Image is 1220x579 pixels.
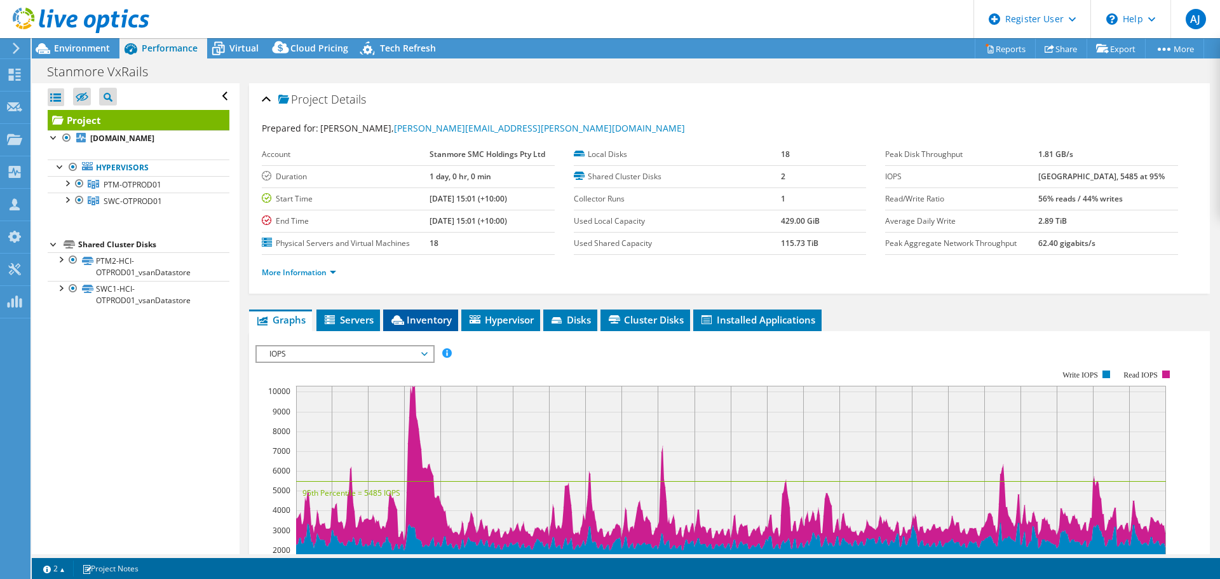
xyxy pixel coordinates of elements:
b: 115.73 TiB [781,238,818,249]
label: Physical Servers and Virtual Machines [262,237,429,250]
a: SWC1-HCI-OTPROD01_vsanDatastore [48,281,229,309]
a: PTM-OTPROD01 [48,176,229,193]
label: Peak Disk Throughput [885,148,1038,161]
a: Project [48,110,229,130]
text: 2000 [273,545,290,555]
label: Used Local Capacity [574,215,781,228]
a: [DOMAIN_NAME] [48,130,229,147]
span: PTM-OTPROD01 [104,179,161,190]
b: [DOMAIN_NAME] [90,133,154,144]
text: Read IOPS [1124,371,1158,379]
a: 2 [34,561,74,576]
label: End Time [262,215,429,228]
b: 1 [781,193,785,204]
span: Project [278,93,328,106]
label: Shared Cluster Disks [574,170,781,183]
div: Shared Cluster Disks [78,237,229,252]
label: Prepared for: [262,122,318,134]
text: 9000 [273,406,290,417]
b: 2 [781,171,785,182]
span: Details [331,92,366,107]
span: Cloud Pricing [290,42,348,54]
text: 5000 [273,485,290,496]
a: More [1145,39,1204,58]
a: Share [1035,39,1087,58]
span: Virtual [229,42,259,54]
a: Export [1087,39,1146,58]
a: More Information [262,267,336,278]
a: Reports [975,39,1036,58]
text: 95th Percentile = 5485 IOPS [302,487,400,498]
span: [PERSON_NAME], [320,122,685,134]
span: SWC-OTPROD01 [104,196,162,207]
span: Tech Refresh [380,42,436,54]
b: [GEOGRAPHIC_DATA], 5485 at 95% [1038,171,1165,182]
b: 1 day, 0 hr, 0 min [430,171,491,182]
text: 4000 [273,505,290,515]
label: IOPS [885,170,1038,183]
a: [PERSON_NAME][EMAIL_ADDRESS][PERSON_NAME][DOMAIN_NAME] [394,122,685,134]
label: Account [262,148,429,161]
b: 1.81 GB/s [1038,149,1073,160]
b: 18 [781,149,790,160]
span: Disks [550,313,591,326]
label: Read/Write Ratio [885,193,1038,205]
span: Hypervisor [468,313,534,326]
span: Cluster Disks [607,313,684,326]
span: Installed Applications [700,313,815,326]
a: Project Notes [73,561,147,576]
h1: Stanmore VxRails [41,65,168,79]
span: IOPS [263,346,426,362]
label: Duration [262,170,429,183]
text: 8000 [273,426,290,437]
text: 10000 [268,386,290,397]
span: Performance [142,42,198,54]
span: AJ [1186,9,1206,29]
svg: \n [1106,13,1118,25]
span: Servers [323,313,374,326]
label: Used Shared Capacity [574,237,781,250]
b: [DATE] 15:01 (+10:00) [430,215,507,226]
b: 56% reads / 44% writes [1038,193,1123,204]
label: Start Time [262,193,429,205]
span: Inventory [390,313,452,326]
text: 3000 [273,525,290,536]
b: [DATE] 15:01 (+10:00) [430,193,507,204]
a: Hypervisors [48,160,229,176]
b: 62.40 gigabits/s [1038,238,1095,249]
b: 2.89 TiB [1038,215,1067,226]
a: SWC-OTPROD01 [48,193,229,209]
label: Local Disks [574,148,781,161]
a: PTM2-HCI-OTPROD01_vsanDatastore [48,252,229,280]
b: 429.00 GiB [781,215,820,226]
text: 7000 [273,446,290,456]
span: Environment [54,42,110,54]
label: Average Daily Write [885,215,1038,228]
text: Write IOPS [1062,371,1098,379]
label: Peak Aggregate Network Throughput [885,237,1038,250]
span: Graphs [255,313,306,326]
text: 6000 [273,465,290,476]
label: Collector Runs [574,193,781,205]
b: Stanmore SMC Holdings Pty Ltd [430,149,545,160]
b: 18 [430,238,438,249]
